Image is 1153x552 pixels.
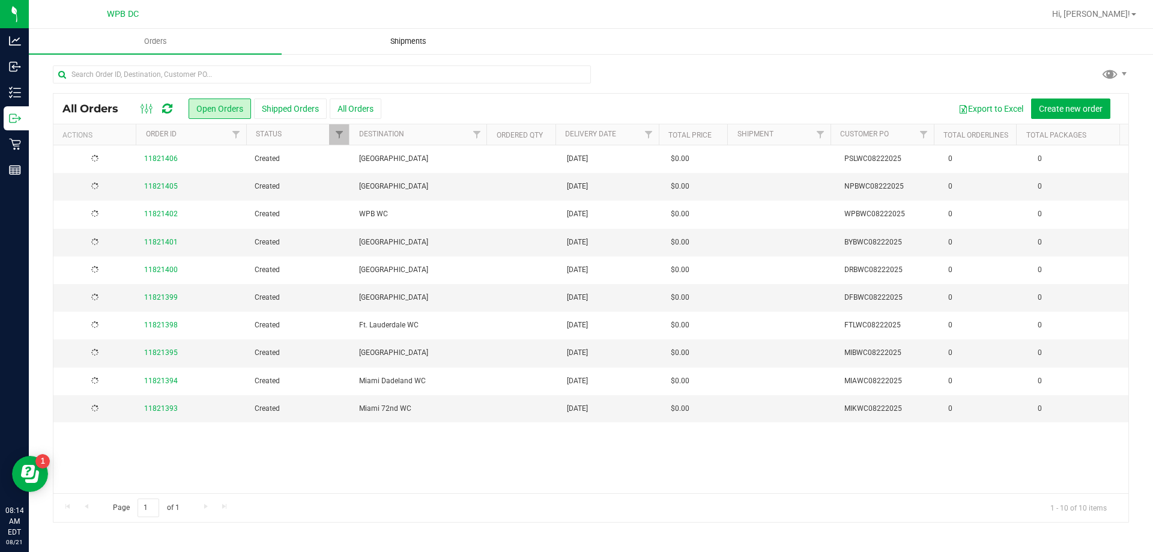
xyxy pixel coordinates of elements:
span: 0 [1032,400,1048,417]
a: Order ID [146,130,177,138]
a: Destination [359,130,404,138]
span: [DATE] [567,237,588,248]
span: 0 [948,208,952,220]
span: [DATE] [567,264,588,276]
a: 11821402 [144,208,178,220]
span: 0 [948,403,952,414]
span: Created [255,403,344,414]
a: Filter [914,124,934,145]
span: 0 [1032,205,1048,223]
span: Created [255,208,344,220]
a: Total Packages [1026,131,1086,139]
div: Actions [62,131,132,139]
button: Shipped Orders [254,99,327,119]
span: Created [255,237,344,248]
a: Customer PO [840,130,889,138]
inline-svg: Retail [9,138,21,150]
a: 11821399 [144,292,178,303]
span: [DATE] [567,153,588,165]
span: $0.00 [671,320,689,331]
p: 08:14 AM EDT [5,505,23,538]
span: PSLWC08222025 [844,153,934,165]
span: $0.00 [671,375,689,387]
a: 11821398 [144,320,178,331]
span: Created [255,264,344,276]
span: 0 [948,292,952,303]
button: Export to Excel [951,99,1031,119]
span: DRBWC08222025 [844,264,934,276]
span: 0 [948,153,952,165]
span: BYBWC08222025 [844,237,934,248]
span: Shipments [374,36,443,47]
inline-svg: Outbound [9,112,21,124]
span: Hi, [PERSON_NAME]! [1052,9,1130,19]
span: 0 [948,181,952,192]
a: Status [256,130,282,138]
a: 11821401 [144,237,178,248]
span: Created [255,320,344,331]
span: 0 [1032,261,1048,279]
span: MIAWC08222025 [844,375,934,387]
span: 0 [1032,344,1048,362]
span: [GEOGRAPHIC_DATA] [359,153,483,165]
span: 0 [948,264,952,276]
a: Total Orderlines [943,131,1008,139]
span: $0.00 [671,403,689,414]
span: $0.00 [671,208,689,220]
p: 08/21 [5,538,23,547]
span: 0 [1032,317,1048,334]
span: $0.00 [671,347,689,359]
a: Total Price [668,131,712,139]
a: 11821395 [144,347,178,359]
span: 0 [1032,150,1048,168]
span: 0 [1032,289,1048,306]
a: Ordered qty [497,131,543,139]
span: 1 - 10 of 10 items [1041,499,1116,517]
span: [GEOGRAPHIC_DATA] [359,347,483,359]
span: [DATE] [567,347,588,359]
a: Filter [811,124,831,145]
iframe: Resource center unread badge [35,454,50,469]
span: WPB DC [107,9,139,19]
span: Created [255,181,344,192]
a: Shipments [282,29,534,54]
a: 11821406 [144,153,178,165]
span: Ft. Lauderdale WC [359,320,483,331]
span: [GEOGRAPHIC_DATA] [359,264,483,276]
span: [DATE] [567,375,588,387]
span: [DATE] [567,208,588,220]
span: WPBWC08222025 [844,208,934,220]
span: Created [255,375,344,387]
span: FTLWC08222025 [844,320,934,331]
span: [DATE] [567,320,588,331]
span: WPB WC [359,208,483,220]
a: 11821400 [144,264,178,276]
span: $0.00 [671,153,689,165]
iframe: Resource center [12,456,48,492]
span: [GEOGRAPHIC_DATA] [359,292,483,303]
a: Delivery Date [565,130,616,138]
span: $0.00 [671,292,689,303]
inline-svg: Inventory [9,86,21,99]
button: Create new order [1031,99,1110,119]
input: 1 [138,499,159,517]
span: [GEOGRAPHIC_DATA] [359,181,483,192]
span: $0.00 [671,237,689,248]
span: [DATE] [567,403,588,414]
span: 0 [948,347,952,359]
span: [DATE] [567,292,588,303]
span: 0 [1032,372,1048,390]
span: Page of 1 [103,499,189,517]
span: Created [255,153,344,165]
inline-svg: Reports [9,164,21,176]
a: Filter [639,124,659,145]
span: 0 [948,375,952,387]
span: $0.00 [671,264,689,276]
span: MIKWC08222025 [844,403,934,414]
span: 0 [1032,234,1048,251]
span: Orders [128,36,183,47]
a: Shipment [737,130,773,138]
span: DFBWC08222025 [844,292,934,303]
button: Open Orders [189,99,251,119]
